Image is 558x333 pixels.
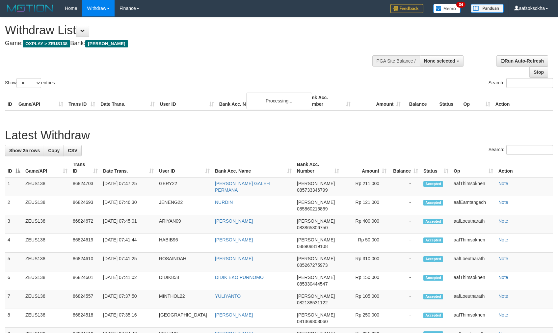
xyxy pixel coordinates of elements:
th: Balance: activate to sort column ascending [389,158,421,177]
span: Copy 083865306750 to clipboard [297,225,328,230]
span: Accepted [423,237,443,243]
a: Note [498,200,508,205]
td: 7 [5,290,23,309]
th: Date Trans. [98,92,157,110]
span: [PERSON_NAME] [297,181,335,186]
a: [PERSON_NAME] GALEH PERMANA [215,181,270,193]
td: Rp 250,000 [342,309,389,328]
h1: Latest Withdraw [5,129,553,142]
img: Feedback.jpg [390,4,423,13]
td: aafThimsokhen [451,309,496,328]
a: Note [498,181,508,186]
span: [PERSON_NAME] [297,293,335,299]
th: Bank Acc. Number: activate to sort column ascending [294,158,342,177]
span: Copy 085267275973 to clipboard [297,263,328,268]
a: Note [498,237,508,242]
td: [GEOGRAPHIC_DATA] [156,309,212,328]
td: - [389,290,421,309]
a: Run Auto-Refresh [496,55,548,67]
td: Rp 211,000 [342,177,389,196]
th: ID: activate to sort column descending [5,158,23,177]
span: Copy 081369803060 to clipboard [297,319,328,324]
span: Accepted [423,181,443,187]
td: [DATE] 07:41:02 [100,271,156,290]
th: Game/API: activate to sort column ascending [23,158,70,177]
td: Rp 105,000 [342,290,389,309]
button: None selected [420,55,464,67]
td: - [389,215,421,234]
td: aafLoeutnarath [451,290,496,309]
td: ZEUS138 [23,234,70,253]
a: CSV [64,145,82,156]
td: ZEUS138 [23,271,70,290]
span: [PERSON_NAME] [297,218,335,224]
th: Bank Acc. Number [303,92,353,110]
td: - [389,253,421,271]
th: Status [437,92,461,110]
label: Search: [489,78,553,88]
img: Button%20Memo.svg [433,4,461,13]
th: Amount [353,92,403,110]
span: Copy 085733346799 to clipboard [297,187,328,193]
td: 3 [5,215,23,234]
span: Copy [48,148,60,153]
span: Copy 088908819108 to clipboard [297,244,328,249]
td: 86824672 [70,215,100,234]
img: panduan.png [471,4,504,13]
th: Amount: activate to sort column ascending [342,158,389,177]
img: MOTION_logo.png [5,3,55,13]
a: [PERSON_NAME] [215,237,253,242]
td: [DATE] 07:37:50 [100,290,156,309]
td: ZEUS138 [23,309,70,328]
th: Bank Acc. Name: activate to sort column ascending [212,158,294,177]
div: PGA Site Balance / [372,55,420,67]
th: Bank Acc. Name [217,92,303,110]
a: NURDIN [215,200,233,205]
td: [DATE] 07:41:25 [100,253,156,271]
span: Accepted [423,256,443,262]
span: Accepted [423,275,443,281]
td: ZEUS138 [23,290,70,309]
td: ZEUS138 [23,215,70,234]
td: ZEUS138 [23,177,70,196]
td: aafThimsokhen [451,177,496,196]
td: [DATE] 07:46:30 [100,196,156,215]
label: Show entries [5,78,55,88]
a: [PERSON_NAME] [215,218,253,224]
span: [PERSON_NAME] [297,312,335,318]
span: Accepted [423,219,443,224]
td: - [389,271,421,290]
td: 86824703 [70,177,100,196]
td: 86824610 [70,253,100,271]
span: Accepted [423,200,443,206]
td: 86824693 [70,196,100,215]
th: ID [5,92,16,110]
th: Trans ID: activate to sort column ascending [70,158,100,177]
td: 86824557 [70,290,100,309]
th: Game/API [16,92,66,110]
td: 5 [5,253,23,271]
a: Copy [44,145,64,156]
td: HABIB96 [156,234,212,253]
td: 86824601 [70,271,100,290]
td: - [389,309,421,328]
td: JENENG22 [156,196,212,215]
td: - [389,196,421,215]
th: Op: activate to sort column ascending [451,158,496,177]
a: DIDIK EKO PURNOMO [215,275,264,280]
h1: Withdraw List [5,24,365,37]
td: ROSAINDAH [156,253,212,271]
td: ZEUS138 [23,253,70,271]
td: Rp 121,000 [342,196,389,215]
span: None selected [424,58,455,64]
span: [PERSON_NAME] [297,256,335,261]
a: [PERSON_NAME] [215,312,253,318]
td: Rp 50,000 [342,234,389,253]
td: - [389,177,421,196]
a: Stop [529,67,548,78]
span: CSV [68,148,77,153]
th: Date Trans.: activate to sort column ascending [100,158,156,177]
td: MINTHOL22 [156,290,212,309]
th: Op [461,92,493,110]
span: 34 [456,2,465,8]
